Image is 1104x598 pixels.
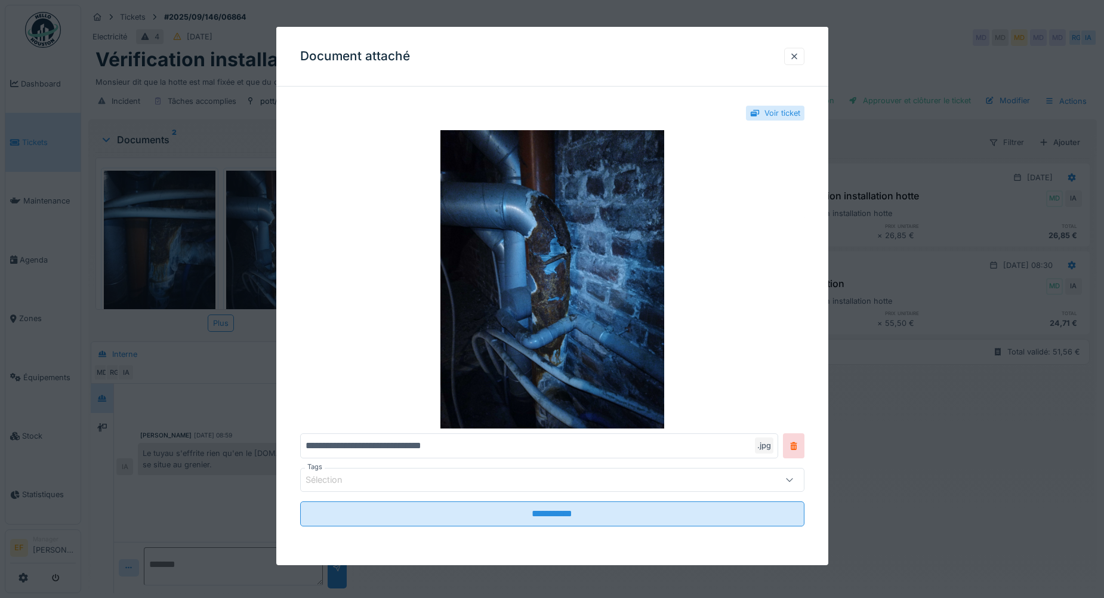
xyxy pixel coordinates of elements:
[300,130,804,429] img: a9e9123c-bcb0-4023-9fc0-b71831f4f1a7-17586966219111257065176945023035.jpg
[306,473,359,486] div: Sélection
[300,49,410,64] h3: Document attaché
[305,462,325,472] label: Tags
[755,437,773,454] div: .jpg
[764,107,800,119] div: Voir ticket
